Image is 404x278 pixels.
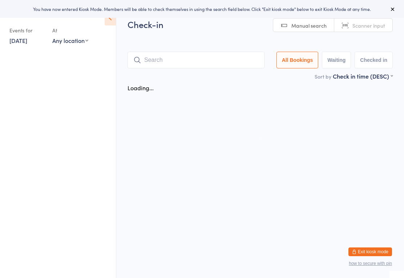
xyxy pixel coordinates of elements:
[348,247,392,256] button: Exit kiosk mode
[12,6,392,12] div: You have now entered Kiosk Mode. Members will be able to check themselves in using the search fie...
[349,261,392,266] button: how to secure with pin
[9,36,27,44] a: [DATE]
[52,24,88,36] div: At
[352,22,385,29] span: Scanner input
[128,18,393,30] h2: Check-in
[276,52,319,68] button: All Bookings
[355,52,393,68] button: Checked in
[333,72,393,80] div: Check in time (DESC)
[322,52,351,68] button: Waiting
[315,73,331,80] label: Sort by
[128,84,154,92] div: Loading...
[128,52,264,68] input: Search
[9,24,45,36] div: Events for
[291,22,327,29] span: Manual search
[52,36,88,44] div: Any location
